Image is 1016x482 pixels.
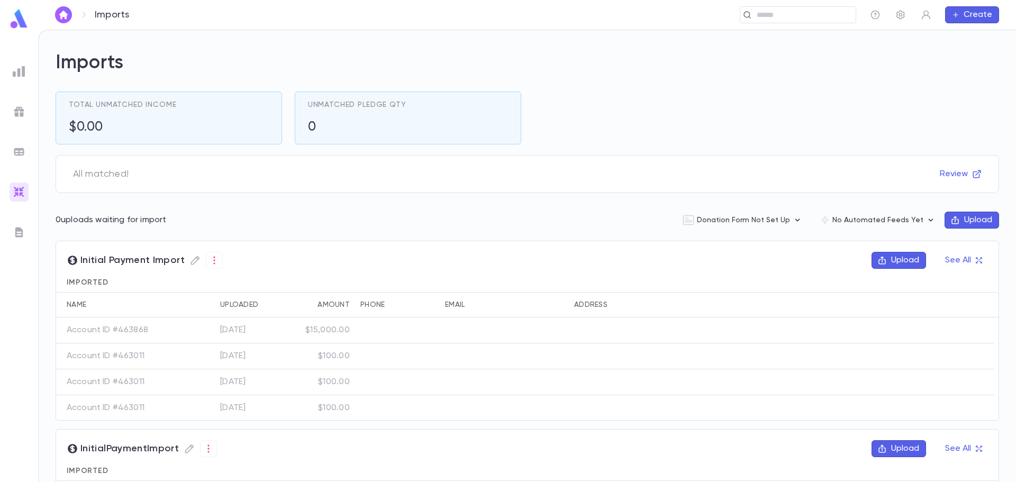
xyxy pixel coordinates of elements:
[318,403,350,413] div: $100.00
[294,292,355,317] div: Amount
[308,101,406,109] span: Unmatched Pledge Qty
[318,351,350,361] div: $100.00
[67,292,86,317] div: Name
[13,65,25,78] img: reports_grey.c525e4749d1bce6a11f5fe2a8de1b229.svg
[8,8,30,29] img: logo
[67,403,144,413] p: Account ID #463011
[939,440,988,457] button: See All
[67,162,135,186] span: All matched!
[355,292,440,317] div: Phone
[13,186,25,198] img: imports_gradient.a72c8319815fb0872a7f9c3309a0627a.svg
[308,120,316,135] h5: 0
[220,325,246,335] div: 9/30/2025
[220,403,246,413] div: 9/30/2025
[13,226,25,239] img: letters_grey.7941b92b52307dd3b8a917253454ce1c.svg
[220,377,246,387] div: 9/30/2025
[69,120,103,135] h5: $0.00
[872,440,926,457] button: Upload
[67,440,217,457] span: InitialPaymentImport
[56,215,166,225] p: 0 uploads waiting for import
[56,292,188,317] div: Name
[67,377,144,387] p: Account ID #463011
[811,210,945,230] button: No Automated Feeds Yet
[67,351,144,361] p: Account ID #463011
[674,210,811,230] button: Donation Form Not Set Up
[939,252,988,269] button: See All
[574,292,607,317] div: Address
[69,101,176,109] span: Total Unmatched Income
[440,292,569,317] div: Email
[360,292,385,317] div: Phone
[67,467,108,475] span: Imported
[445,292,465,317] div: Email
[220,292,258,317] div: Uploaded
[13,105,25,118] img: campaigns_grey.99e729a5f7ee94e3726e6486bddda8f1.svg
[872,252,926,269] button: Upload
[945,212,999,229] button: Upload
[215,292,294,317] div: Uploaded
[945,6,999,23] button: Create
[57,11,70,19] img: home_white.a664292cf8c1dea59945f0da9f25487c.svg
[933,166,988,183] button: Review
[67,252,223,269] span: Initial Payment Import
[317,292,350,317] div: Amount
[13,145,25,158] img: batches_grey.339ca447c9d9533ef1741baa751efc33.svg
[305,325,350,335] div: $15,000.00
[220,351,246,361] div: 9/30/2025
[95,9,129,21] p: Imports
[569,292,754,317] div: Address
[56,51,999,75] h2: Imports
[67,279,108,286] span: Imported
[67,325,148,335] p: Account ID #463868
[318,377,350,387] div: $100.00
